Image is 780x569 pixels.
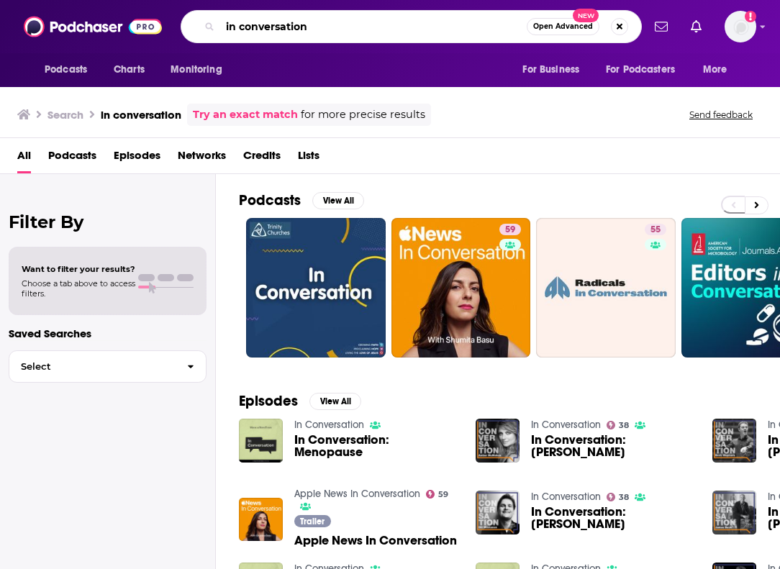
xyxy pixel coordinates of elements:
button: View All [309,393,361,410]
a: 55 [645,224,666,235]
img: In Conversation: Amber McMahon [476,419,520,463]
span: for more precise results [301,106,425,123]
a: Apple News In Conversation [294,488,420,500]
h3: Search [47,108,83,122]
input: Search podcasts, credits, & more... [220,15,527,38]
a: 38 [607,421,630,429]
a: 59 [499,224,521,235]
a: Episodes [114,144,160,173]
span: Podcasts [45,60,87,80]
span: 38 [619,494,629,501]
button: open menu [160,56,240,83]
a: Networks [178,144,226,173]
button: open menu [597,56,696,83]
a: 38 [607,493,630,501]
a: Credits [243,144,281,173]
span: In Conversation: [PERSON_NAME] [531,434,695,458]
span: 55 [650,223,661,237]
a: In Conversation: Menopause [294,434,458,458]
img: In Conversation: Brett Weymark [712,419,756,463]
button: open menu [693,56,745,83]
img: User Profile [725,11,756,42]
a: Try an exact match [193,106,298,123]
a: Charts [104,56,153,83]
a: Lists [298,144,319,173]
a: 59 [426,490,449,499]
img: Apple News In Conversation [239,498,283,542]
a: Apple News In Conversation [294,534,457,547]
svg: Add a profile image [745,11,756,22]
h2: Episodes [239,392,298,410]
span: Open Advanced [533,23,593,30]
a: Podcasts [48,144,96,173]
img: In Conversation: Menopause [239,419,283,463]
a: In Conversation [294,419,364,431]
a: Show notifications dropdown [685,14,707,39]
a: All [17,144,31,173]
button: Select [9,350,207,383]
a: PodcastsView All [239,191,364,209]
span: Want to filter your results? [22,264,135,274]
span: For Podcasters [606,60,675,80]
span: New [573,9,599,22]
img: In Conversation: James Beck [712,491,756,534]
a: Show notifications dropdown [649,14,674,39]
button: Open AdvancedNew [527,18,599,35]
span: 38 [619,422,629,429]
span: Choose a tab above to access filters. [22,278,135,299]
h2: Filter By [9,211,207,232]
a: 59 [391,218,531,358]
a: EpisodesView All [239,392,361,410]
span: 59 [505,223,515,237]
a: In Conversation: Amber McMahon [531,434,695,458]
button: open menu [512,56,597,83]
span: Charts [114,60,145,80]
span: For Business [522,60,579,80]
h3: in conversation [101,108,181,122]
a: 55 [536,218,676,358]
img: Podchaser - Follow, Share and Rate Podcasts [24,13,162,40]
a: In Conversation [531,419,601,431]
a: In Conversation: Olli Mustonen [531,506,695,530]
button: Show profile menu [725,11,756,42]
a: In Conversation [531,491,601,503]
p: Saved Searches [9,327,207,340]
div: Search podcasts, credits, & more... [181,10,642,43]
h2: Podcasts [239,191,301,209]
span: Select [9,362,176,371]
span: Monitoring [171,60,222,80]
button: Send feedback [685,109,757,121]
span: Trailer [300,517,325,526]
span: 59 [438,491,448,498]
button: open menu [35,56,106,83]
span: Logged in as smeizlik [725,11,756,42]
button: View All [312,192,364,209]
span: More [703,60,727,80]
img: In Conversation: Olli Mustonen [476,491,520,534]
span: In Conversation: [PERSON_NAME] [531,506,695,530]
